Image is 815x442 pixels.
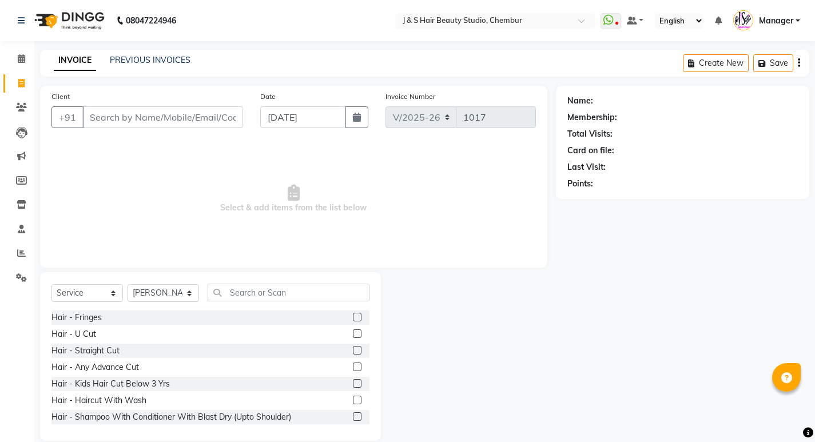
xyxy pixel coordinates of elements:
[260,91,276,102] label: Date
[567,161,606,173] div: Last Visit:
[759,15,793,27] span: Manager
[567,178,593,190] div: Points:
[567,95,593,107] div: Name:
[51,361,139,373] div: Hair - Any Advance Cut
[51,328,96,340] div: Hair - U Cut
[51,142,536,256] span: Select & add items from the list below
[54,50,96,71] a: INVOICE
[126,5,176,37] b: 08047224946
[385,91,435,102] label: Invoice Number
[51,312,102,324] div: Hair - Fringes
[567,145,614,157] div: Card on file:
[51,395,146,407] div: Hair - Haircut With Wash
[51,91,70,102] label: Client
[29,5,108,37] img: logo
[733,10,753,30] img: Manager
[51,378,170,390] div: Hair - Kids Hair Cut Below 3 Yrs
[567,128,613,140] div: Total Visits:
[567,112,617,124] div: Membership:
[51,345,120,357] div: Hair - Straight Cut
[753,54,793,72] button: Save
[110,55,190,65] a: PREVIOUS INVOICES
[82,106,243,128] input: Search by Name/Mobile/Email/Code
[208,284,369,301] input: Search or Scan
[51,411,291,423] div: Hair - Shampoo With Conditioner With Blast Dry (Upto Shoulder)
[683,54,749,72] button: Create New
[51,106,84,128] button: +91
